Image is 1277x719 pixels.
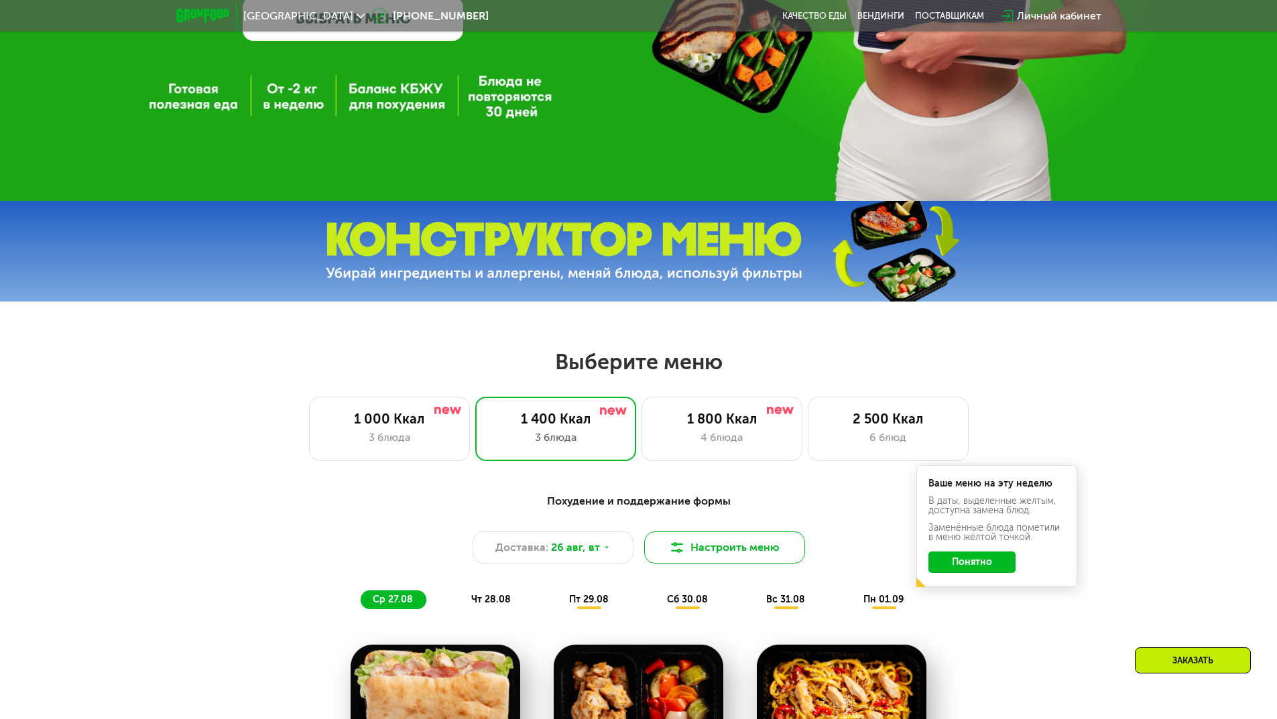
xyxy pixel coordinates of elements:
[667,594,708,605] span: сб 30.08
[928,479,1065,488] div: Ваше меню на эту неделю
[243,11,353,21] span: [GEOGRAPHIC_DATA]
[822,430,955,446] div: 6 блюд
[373,594,413,605] span: ср 27.08
[569,594,609,605] span: пт 29.08
[822,411,955,427] div: 2 500 Ккал
[782,11,847,21] a: Качество еды
[1017,8,1101,24] div: Личный кабинет
[489,411,622,427] div: 1 400 Ккал
[371,8,489,24] a: [PHONE_NUMBER]
[242,493,1036,510] div: Похудение и поддержание формы
[656,430,788,446] div: 4 блюда
[928,551,1016,573] button: Понятно
[656,411,788,427] div: 1 800 Ккал
[1135,647,1251,673] div: Заказать
[928,497,1065,515] div: В даты, выделенные желтым, доступна замена блюд.
[489,430,622,446] div: 3 блюда
[43,348,1234,375] h2: Выберите меню
[471,594,511,605] span: чт 28.08
[551,539,600,555] span: 26 авг, вт
[323,411,456,427] div: 1 000 Ккал
[857,11,904,21] a: Вендинги
[766,594,805,605] span: вс 31.08
[928,523,1065,542] div: Заменённые блюда пометили в меню жёлтой точкой.
[495,539,548,555] span: Доставка:
[644,531,805,564] button: Настроить меню
[915,11,984,21] div: поставщикам
[323,430,456,446] div: 3 блюда
[863,594,904,605] span: пн 01.09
